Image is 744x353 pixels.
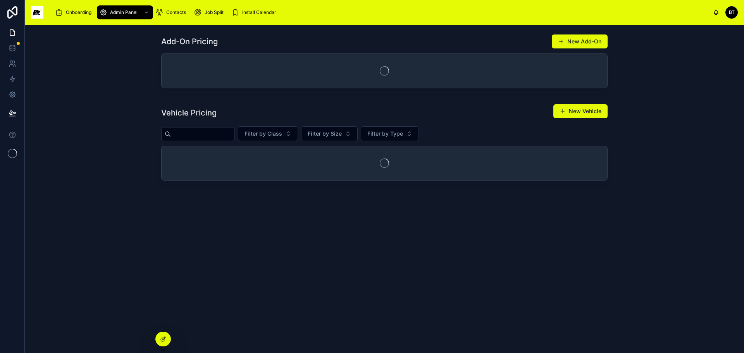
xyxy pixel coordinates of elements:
[161,107,217,118] h1: Vehicle Pricing
[308,130,342,138] span: Filter by Size
[242,9,276,15] span: Install Calendar
[166,9,186,15] span: Contacts
[191,5,229,19] a: Job Split
[53,5,97,19] a: Onboarding
[552,34,608,48] button: New Add-On
[729,9,735,15] span: BT
[229,5,282,19] a: Install Calendar
[367,130,403,138] span: Filter by Type
[31,6,43,19] img: App logo
[238,126,298,141] button: Select Button
[50,4,713,21] div: scrollable content
[245,130,282,138] span: Filter by Class
[205,9,224,15] span: Job Split
[361,126,419,141] button: Select Button
[301,126,358,141] button: Select Button
[161,36,218,47] h1: Add-On Pricing
[110,9,138,15] span: Admin Panel
[97,5,153,19] a: Admin Panel
[66,9,91,15] span: Onboarding
[553,104,608,118] button: New Vehicle
[153,5,191,19] a: Contacts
